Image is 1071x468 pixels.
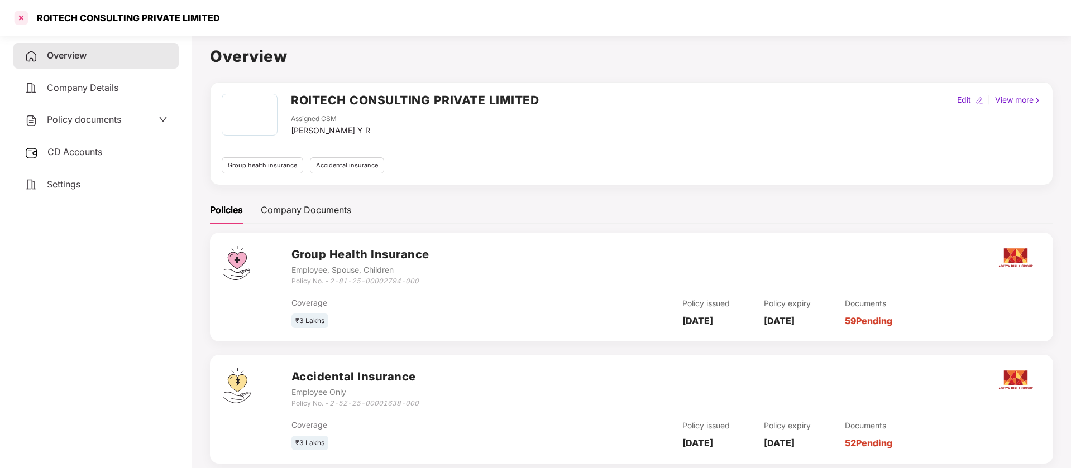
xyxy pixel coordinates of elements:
[764,419,811,432] div: Policy expiry
[996,360,1035,399] img: aditya.png
[159,115,168,124] span: down
[291,276,429,287] div: Policy No. -
[30,12,220,23] div: ROITECH CONSULTING PRIVATE LIMITED
[223,246,250,280] img: svg+xml;base64,PHN2ZyB4bWxucz0iaHR0cDovL3d3dy53My5vcmcvMjAwMC9zdmciIHdpZHRoPSI0Ny43MTQiIGhlaWdodD...
[986,94,993,106] div: |
[47,50,87,61] span: Overview
[291,386,419,398] div: Employee Only
[210,44,1053,69] h1: Overview
[210,203,243,217] div: Policies
[993,94,1044,106] div: View more
[845,297,892,310] div: Documents
[764,437,795,448] b: [DATE]
[47,178,80,190] span: Settings
[310,157,384,173] div: Accidental insurance
[222,157,303,173] div: Group health insurance
[291,368,419,385] h3: Accidental Insurance
[1034,97,1041,104] img: rightIcon
[996,238,1035,277] img: aditya.png
[329,399,419,407] i: 2-52-25-00001638-000
[291,398,419,409] div: Policy No. -
[845,315,892,326] a: 59 Pending
[261,203,351,217] div: Company Documents
[291,297,541,309] div: Coverage
[25,81,38,95] img: svg+xml;base64,PHN2ZyB4bWxucz0iaHR0cDovL3d3dy53My5vcmcvMjAwMC9zdmciIHdpZHRoPSIyNCIgaGVpZ2h0PSIyNC...
[291,436,328,451] div: ₹3 Lakhs
[682,297,730,310] div: Policy issued
[25,178,38,191] img: svg+xml;base64,PHN2ZyB4bWxucz0iaHR0cDovL3d3dy53My5vcmcvMjAwMC9zdmciIHdpZHRoPSIyNCIgaGVpZ2h0PSIyNC...
[682,419,730,432] div: Policy issued
[25,50,38,63] img: svg+xml;base64,PHN2ZyB4bWxucz0iaHR0cDovL3d3dy53My5vcmcvMjAwMC9zdmciIHdpZHRoPSIyNCIgaGVpZ2h0PSIyNC...
[682,315,713,326] b: [DATE]
[329,277,419,285] i: 2-81-25-00002794-000
[291,264,429,276] div: Employee, Spouse, Children
[764,315,795,326] b: [DATE]
[47,114,121,125] span: Policy documents
[955,94,973,106] div: Edit
[25,146,39,160] img: svg+xml;base64,PHN2ZyB3aWR0aD0iMjUiIGhlaWdodD0iMjQiIHZpZXdCb3g9IjAgMCAyNSAyNCIgZmlsbD0ibm9uZSIgeG...
[682,437,713,448] b: [DATE]
[291,91,539,109] h2: ROITECH CONSULTING PRIVATE LIMITED
[223,368,251,403] img: svg+xml;base64,PHN2ZyB4bWxucz0iaHR0cDovL3d3dy53My5vcmcvMjAwMC9zdmciIHdpZHRoPSI0OS4zMjEiIGhlaWdodD...
[976,97,983,104] img: editIcon
[764,297,811,310] div: Policy expiry
[845,419,892,432] div: Documents
[291,313,328,329] div: ₹3 Lakhs
[291,124,370,137] div: [PERSON_NAME] Y R
[47,82,118,93] span: Company Details
[25,114,38,127] img: svg+xml;base64,PHN2ZyB4bWxucz0iaHR0cDovL3d3dy53My5vcmcvMjAwMC9zdmciIHdpZHRoPSIyNCIgaGVpZ2h0PSIyNC...
[291,419,541,431] div: Coverage
[291,246,429,263] h3: Group Health Insurance
[845,437,892,448] a: 52 Pending
[47,146,102,157] span: CD Accounts
[291,114,370,124] div: Assigned CSM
